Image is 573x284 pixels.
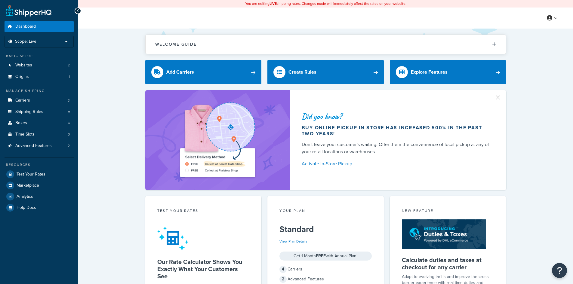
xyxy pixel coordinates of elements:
[270,1,277,6] b: LIVE
[390,60,506,84] a: Explore Features
[5,129,74,140] li: Time Slots
[316,253,326,259] strong: FREE
[5,71,74,82] a: Origins1
[279,239,307,244] a: View Plan Details
[17,183,39,188] span: Marketplace
[5,169,74,180] a: Test Your Rates
[279,224,372,234] h5: Standard
[68,98,70,103] span: 3
[279,266,287,273] span: 4
[146,35,506,54] button: Welcome Guide
[279,265,372,273] div: Carriers
[5,53,74,59] div: Basic Setup
[279,208,372,215] div: Your Plan
[68,132,70,137] span: 0
[402,256,494,271] h5: Calculate duties and taxes at checkout for any carrier
[267,60,384,84] a: Create Rules
[5,95,74,106] li: Carriers
[279,276,287,283] span: 2
[17,172,45,177] span: Test Your Rates
[402,208,494,215] div: New Feature
[15,109,43,115] span: Shipping Rules
[15,24,36,29] span: Dashboard
[17,205,36,210] span: Help Docs
[5,140,74,151] li: Advanced Features
[5,71,74,82] li: Origins
[302,160,492,168] a: Activate In-Store Pickup
[15,39,36,44] span: Scope: Live
[166,68,194,76] div: Add Carriers
[5,162,74,167] div: Resources
[157,258,250,280] h5: Our Rate Calculator Shows You Exactly What Your Customers See
[302,112,492,121] div: Did you know?
[5,140,74,151] a: Advanced Features2
[5,88,74,93] div: Manage Shipping
[5,60,74,71] a: Websites2
[69,74,70,79] span: 1
[5,21,74,32] a: Dashboard
[15,121,27,126] span: Boxes
[279,252,372,261] div: Get 1 Month with Annual Plan!
[302,125,492,137] div: Buy online pickup in store has increased 500% in the past two years!
[15,74,29,79] span: Origins
[411,68,448,76] div: Explore Features
[5,191,74,202] a: Analytics
[552,263,567,278] button: Open Resource Center
[15,132,35,137] span: Time Slots
[5,180,74,191] a: Marketplace
[155,42,197,47] h2: Welcome Guide
[302,141,492,155] div: Don't leave your customer's waiting. Offer them the convenience of local pickup at any of your re...
[15,63,32,68] span: Websites
[145,60,262,84] a: Add Carriers
[5,60,74,71] li: Websites
[15,143,52,148] span: Advanced Features
[5,202,74,213] a: Help Docs
[5,106,74,118] a: Shipping Rules
[5,95,74,106] a: Carriers3
[288,68,316,76] div: Create Rules
[157,208,250,215] div: Test your rates
[68,63,70,68] span: 2
[163,99,272,181] img: ad-shirt-map-b0359fc47e01cab431d101c4b569394f6a03f54285957d908178d52f29eb9668.png
[5,129,74,140] a: Time Slots0
[15,98,30,103] span: Carriers
[5,118,74,129] a: Boxes
[68,143,70,148] span: 2
[279,275,372,283] div: Advanced Features
[17,194,33,199] span: Analytics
